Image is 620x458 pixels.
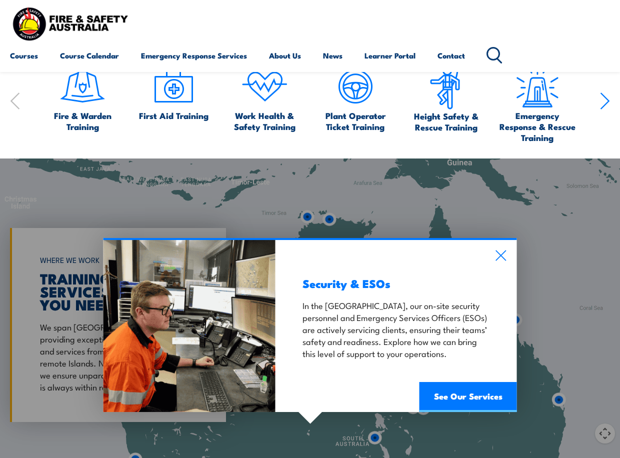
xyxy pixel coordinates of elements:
span: Plant Operator Ticket Training [314,110,396,132]
img: icon-2 [150,63,197,110]
span: First Aid Training [139,110,208,121]
img: Emergency Response Icon [514,63,561,110]
a: Height Safety & Rescue Training [405,63,487,132]
a: About Us [269,43,301,67]
a: Courses [10,43,38,67]
a: Work Health & Safety Training [224,63,305,132]
h3: Security & ESOs [302,277,489,289]
a: Emergency Response & Rescue Training [496,63,578,143]
a: Learner Portal [364,43,415,67]
a: Fire & Warden Training [42,63,123,132]
a: First Aid Training [139,63,208,121]
span: Height Safety & Rescue Training [405,110,487,132]
a: See Our Services [419,382,517,412]
a: Contact [437,43,465,67]
img: icon-1 [59,63,106,110]
span: Fire & Warden Training [42,110,123,132]
span: Work Health & Safety Training [224,110,305,132]
a: Emergency Response Services [141,43,247,67]
a: Plant Operator Ticket Training [314,63,396,132]
p: In the [GEOGRAPHIC_DATA], our on-site security personnel and Emergency Services Officers (ESOs) a... [302,299,489,359]
img: icon-5 [332,63,379,110]
img: icon-6 [423,63,470,110]
a: News [323,43,342,67]
img: icon-4 [241,63,288,110]
span: Emergency Response & Rescue Training [496,110,578,143]
a: Course Calendar [60,43,119,67]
